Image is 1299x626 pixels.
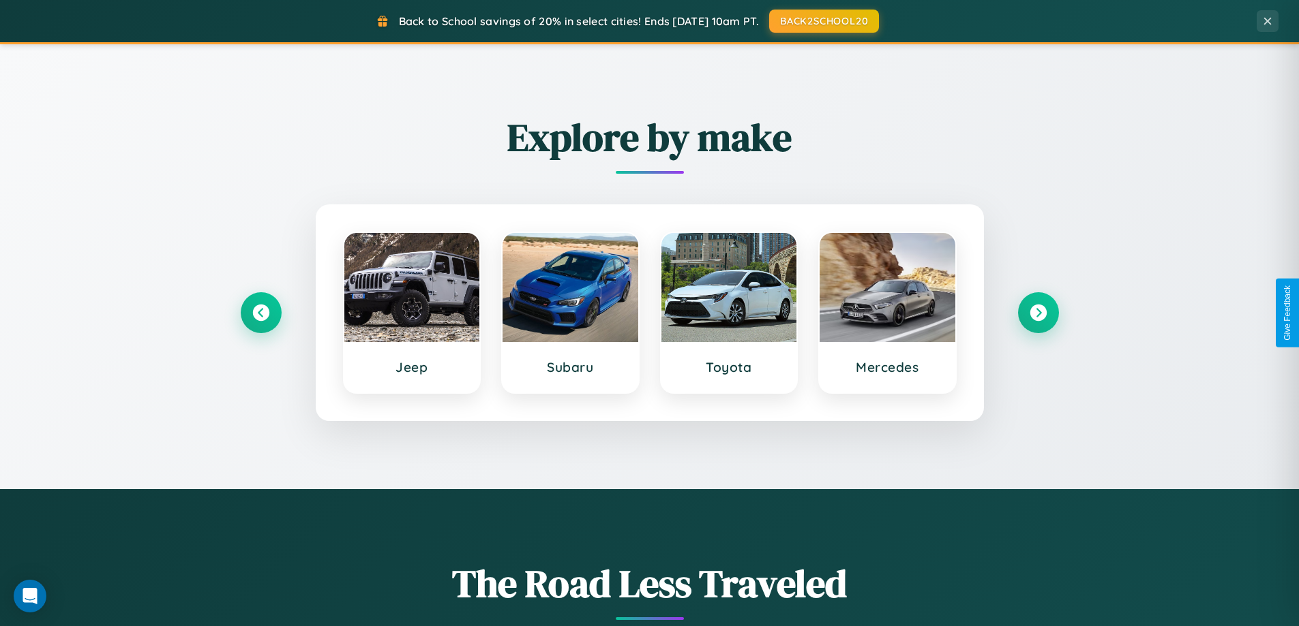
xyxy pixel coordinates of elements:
span: Back to School savings of 20% in select cities! Ends [DATE] 10am PT. [399,14,759,28]
button: BACK2SCHOOL20 [769,10,879,33]
h3: Mercedes [833,359,942,375]
h1: The Road Less Traveled [241,557,1059,610]
h2: Explore by make [241,111,1059,163]
h3: Jeep [358,359,466,375]
div: Give Feedback [1283,285,1292,341]
div: Open Intercom Messenger [14,580,46,612]
h3: Subaru [516,359,625,375]
h3: Toyota [675,359,783,375]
